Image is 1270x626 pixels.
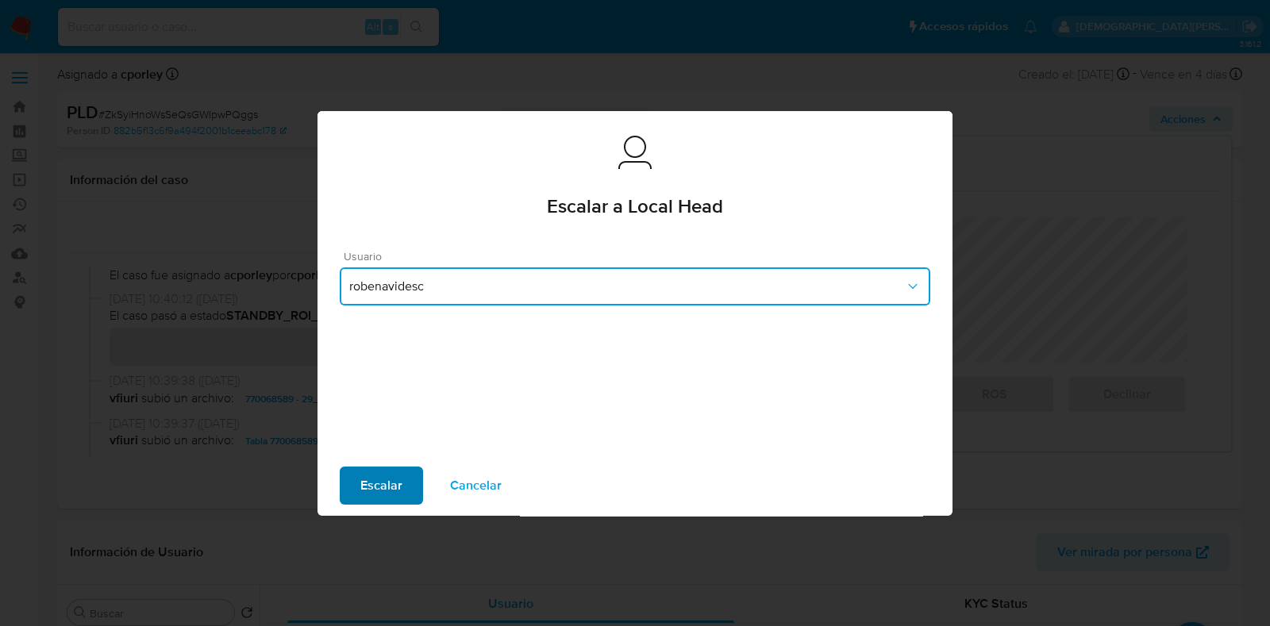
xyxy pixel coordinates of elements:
button: Escalar [340,467,423,505]
button: Cancelar [429,467,522,505]
span: Escalar a Local Head [547,197,723,216]
span: Escalar [360,468,402,503]
span: Cancelar [450,468,502,503]
button: robenavidesc [340,267,930,305]
span: Usuario [344,251,934,262]
span: robenavidesc [349,278,905,294]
